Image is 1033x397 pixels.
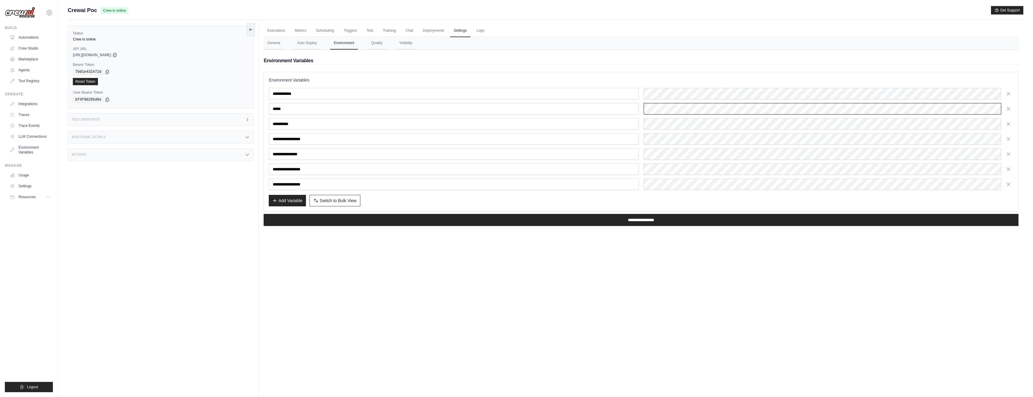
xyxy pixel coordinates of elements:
a: Test [363,24,377,37]
a: Chat [402,24,417,37]
a: Executions [264,24,289,37]
label: User Bearer Token [73,90,249,95]
button: Add Variable [269,195,306,206]
a: Marketplace [7,54,53,64]
code: 7b01e432472d [73,68,104,76]
button: Environment [330,37,358,50]
a: Trace Events [7,121,53,131]
button: Auto Deploy [294,37,320,50]
span: Crewai Poc [68,6,97,15]
h3: Environment Variables [269,77,1013,83]
button: Logout [5,382,53,392]
button: General [264,37,284,50]
a: Logs [473,24,488,37]
a: LLM Connections [7,132,53,141]
label: Status [73,31,249,36]
nav: Tabs [264,37,1018,50]
div: Manage [5,163,53,168]
a: Integrations [7,99,53,109]
a: Scheduling [313,24,338,37]
label: Bearer Token [73,62,249,67]
a: Tool Registry [7,76,53,86]
button: Visibility [396,37,416,50]
span: [URL][DOMAIN_NAME] [73,53,111,57]
a: Settings [450,24,470,37]
a: Automations [7,33,53,42]
h3: Actions [72,153,86,157]
div: Build [5,25,53,30]
a: Crew Studio [7,44,53,53]
label: API URL [73,47,249,51]
span: Logout [27,385,38,389]
button: Get Support [991,6,1023,15]
h3: Additional Details [72,135,106,139]
a: Agents [7,65,53,75]
h2: Environment Variables [264,57,1018,64]
a: Metrics [291,24,310,37]
a: Usage [7,170,53,180]
a: Settings [7,181,53,191]
a: Environment Variables [7,143,53,157]
button: Quality [368,37,386,50]
img: Logo [5,7,35,18]
div: Operate [5,92,53,97]
a: Training [379,24,400,37]
span: Resources [18,195,36,199]
span: Crew is online [101,7,128,14]
a: Traces [7,110,53,120]
code: bf4f90295d6e [73,96,104,103]
button: Switch to Bulk View [310,195,360,206]
a: Reset Token [73,78,98,85]
div: Crew is online [73,37,249,42]
span: Switch to Bulk View [320,198,356,204]
button: Resources [7,192,53,202]
a: Triggers [340,24,361,37]
a: Deployments [419,24,448,37]
iframe: Chat Widget [1003,368,1033,397]
h3: Test Endpoints [72,118,100,121]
